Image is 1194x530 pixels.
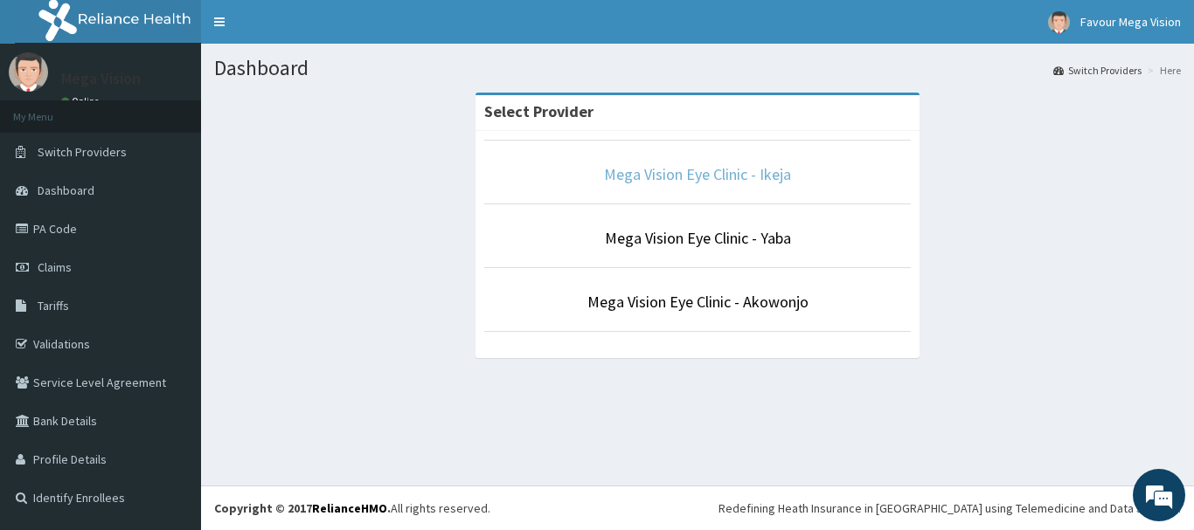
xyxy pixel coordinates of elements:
strong: Select Provider [484,101,594,121]
a: Online [61,95,103,107]
strong: Copyright © 2017 . [214,500,391,516]
div: Redefining Heath Insurance in [GEOGRAPHIC_DATA] using Telemedicine and Data Science! [718,499,1181,517]
footer: All rights reserved. [201,485,1194,530]
span: Dashboard [38,182,94,198]
img: User Image [1048,11,1070,33]
span: Tariffs [38,298,69,313]
h1: Dashboard [214,57,1181,79]
span: Favour Mega Vision [1080,14,1181,30]
a: Mega Vision Eye Clinic - Yaba [605,228,791,248]
img: User Image [9,52,48,92]
li: Here [1143,63,1181,78]
span: Claims [38,259,72,275]
a: RelianceHMO [312,500,387,516]
p: Mega Vision [61,71,141,86]
span: Switch Providers [38,144,127,160]
a: Mega Vision Eye Clinic - Akowonjo [587,292,809,312]
a: Mega Vision Eye Clinic - Ikeja [604,164,791,184]
a: Switch Providers [1053,63,1142,78]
